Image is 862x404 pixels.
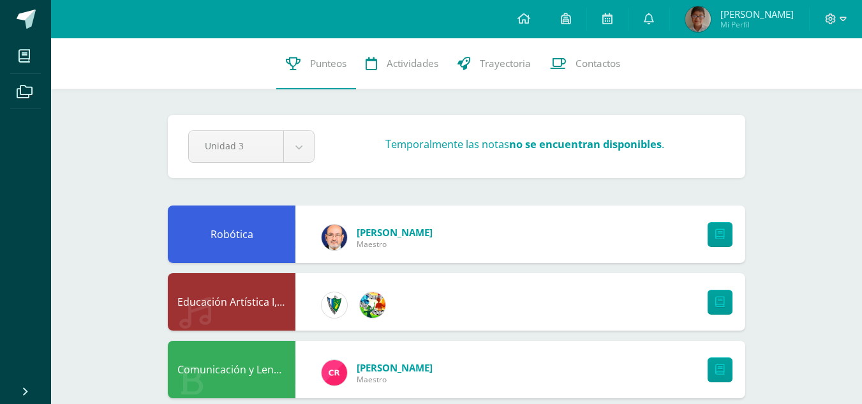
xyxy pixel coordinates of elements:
[357,239,433,250] span: Maestro
[357,361,433,374] span: [PERSON_NAME]
[387,57,438,70] span: Actividades
[360,292,385,318] img: 159e24a6ecedfdf8f489544946a573f0.png
[322,360,347,385] img: ab28fb4d7ed199cf7a34bbef56a79c5b.png
[322,292,347,318] img: 9f174a157161b4ddbe12118a61fed988.png
[310,57,346,70] span: Punteos
[322,225,347,250] img: 6b7a2a75a6c7e6282b1a1fdce061224c.png
[357,374,433,385] span: Maestro
[509,137,662,151] strong: no se encuentran disponibles
[357,226,433,239] span: [PERSON_NAME]
[448,38,540,89] a: Trayectoria
[720,8,794,20] span: [PERSON_NAME]
[168,341,295,398] div: Comunicación y Lenguaje, Idioma Español
[720,19,794,30] span: Mi Perfil
[685,6,711,32] img: 64dcc7b25693806399db2fba3b98ee94.png
[576,57,620,70] span: Contactos
[205,131,267,161] span: Unidad 3
[276,38,356,89] a: Punteos
[480,57,531,70] span: Trayectoria
[540,38,630,89] a: Contactos
[168,273,295,331] div: Educación Artística I, Música y Danza
[168,206,295,263] div: Robótica
[385,137,664,151] h3: Temporalmente las notas .
[189,131,314,162] a: Unidad 3
[356,38,448,89] a: Actividades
